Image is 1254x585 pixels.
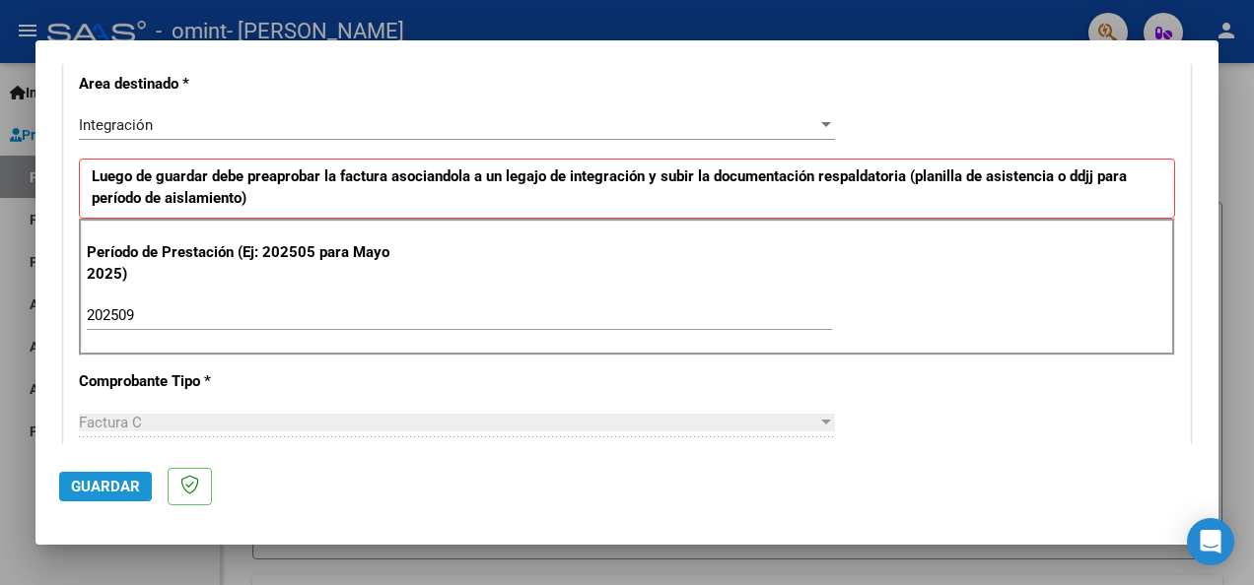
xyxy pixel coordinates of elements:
[79,116,153,134] span: Integración
[79,414,142,431] span: Factura C
[71,478,140,495] span: Guardar
[92,167,1127,208] strong: Luego de guardar debe preaprobar la factura asociandola a un legajo de integración y subir la doc...
[1187,518,1234,565] div: Open Intercom Messenger
[79,73,408,96] p: Area destinado *
[59,472,152,501] button: Guardar
[87,241,411,286] p: Período de Prestación (Ej: 202505 para Mayo 2025)
[79,370,408,393] p: Comprobante Tipo *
